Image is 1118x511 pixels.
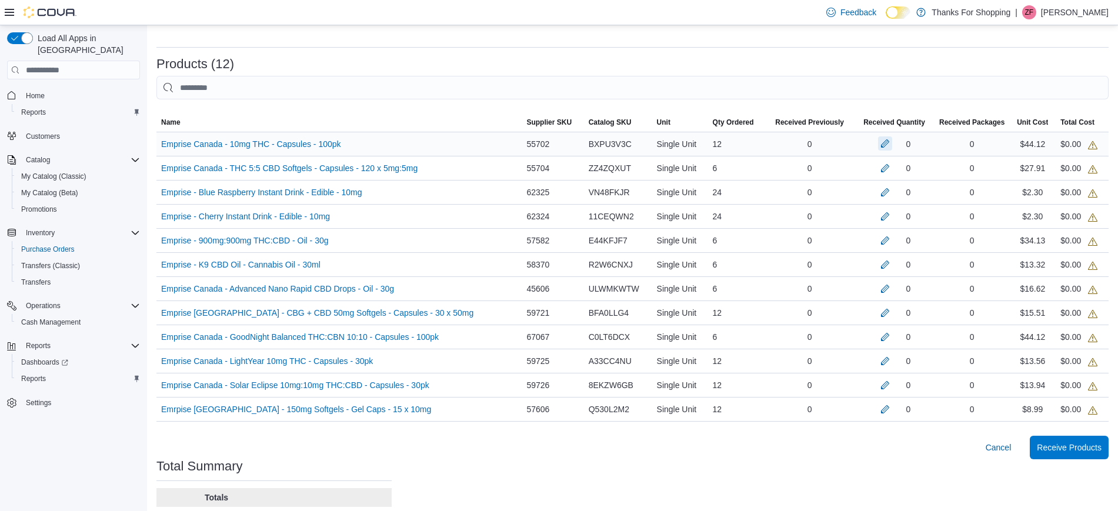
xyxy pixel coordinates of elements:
[16,242,79,256] a: Purchase Orders
[26,91,45,101] span: Home
[708,132,766,156] div: 12
[765,229,854,252] div: 0
[161,282,394,296] a: Emprise Canada - Advanced Nano Rapid CBD Drops - Oil - 30g
[161,233,329,248] a: Emprise - 900mg:900mg THC:CBD - Oil - 30g
[16,372,140,386] span: Reports
[765,349,854,373] div: 0
[863,118,925,127] span: Received Quantity
[589,378,633,392] span: 8EKZW6GB
[21,108,46,117] span: Reports
[906,137,911,151] div: 0
[526,306,549,320] span: 59721
[526,402,549,416] span: 57606
[161,209,330,223] a: Emprise - Cherry Instant Drink - Edible - 10mg
[1009,181,1056,204] div: $2.30
[156,57,234,71] h3: Products (12)
[12,104,145,121] button: Reports
[12,241,145,258] button: Purchase Orders
[981,436,1016,459] button: Cancel
[935,253,1009,276] div: 0
[935,229,1009,252] div: 0
[986,442,1012,453] span: Cancel
[935,277,1009,300] div: 0
[1009,349,1056,373] div: $13.56
[12,370,145,387] button: Reports
[840,6,876,18] span: Feedback
[589,354,632,368] span: A33CC4NU
[906,209,911,223] div: 0
[1060,185,1097,199] div: $0.00
[935,132,1009,156] div: 0
[16,275,55,289] a: Transfers
[26,341,51,350] span: Reports
[708,301,766,325] div: 12
[16,186,83,200] a: My Catalog (Beta)
[12,354,145,370] a: Dashboards
[526,118,572,127] span: Supplier SKU
[652,277,708,300] div: Single Unit
[589,402,629,416] span: Q530L2M2
[16,372,51,386] a: Reports
[1030,436,1109,459] button: Receive Products
[21,226,140,240] span: Inventory
[906,330,911,344] div: 0
[652,301,708,325] div: Single Unit
[161,137,341,151] a: Emprise Canada - 10mg THC - Capsules - 100pk
[2,128,145,145] button: Customers
[1025,5,1034,19] span: ZF
[765,398,854,421] div: 0
[1060,209,1097,223] div: $0.00
[765,205,854,228] div: 0
[775,118,844,127] span: Received Previously
[708,373,766,397] div: 12
[765,181,854,204] div: 0
[1041,5,1109,19] p: [PERSON_NAME]
[526,282,549,296] span: 45606
[765,132,854,156] div: 0
[765,373,854,397] div: 0
[161,185,362,199] a: Emprise - Blue Raspberry Instant Drink - Edible - 10mg
[21,395,140,410] span: Settings
[935,181,1009,204] div: 0
[16,315,140,329] span: Cash Management
[26,155,50,165] span: Catalog
[1060,378,1097,392] div: $0.00
[522,113,583,132] button: Supplier SKU
[708,229,766,252] div: 6
[21,339,55,353] button: Reports
[1009,205,1056,228] div: $2.30
[2,298,145,314] button: Operations
[708,156,766,180] div: 6
[21,299,65,313] button: Operations
[906,354,911,368] div: 0
[906,402,911,416] div: 0
[1009,253,1056,276] div: $13.32
[21,339,140,353] span: Reports
[21,374,46,383] span: Reports
[21,188,78,198] span: My Catalog (Beta)
[21,153,140,167] span: Catalog
[584,113,652,132] button: Catalog SKU
[708,349,766,373] div: 12
[12,168,145,185] button: My Catalog (Classic)
[161,354,373,368] a: Emprise Canada - LightYear 10mg THC - Capsules - 30pk
[935,156,1009,180] div: 0
[1060,161,1097,175] div: $0.00
[2,86,145,103] button: Home
[1060,282,1097,296] div: $0.00
[33,32,140,56] span: Load All Apps in [GEOGRAPHIC_DATA]
[16,105,140,119] span: Reports
[652,205,708,228] div: Single Unit
[16,202,62,216] a: Promotions
[589,282,639,296] span: ULWMKWTW
[652,132,708,156] div: Single Unit
[526,354,549,368] span: 59725
[16,105,51,119] a: Reports
[161,161,418,175] a: Emprise Canada - THC 5:5 CBD Softgels - Capsules - 120 x 5mg:5mg
[589,118,632,127] span: Catalog SKU
[1009,398,1056,421] div: $8.99
[1022,5,1036,19] div: Zander Finch
[21,172,86,181] span: My Catalog (Classic)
